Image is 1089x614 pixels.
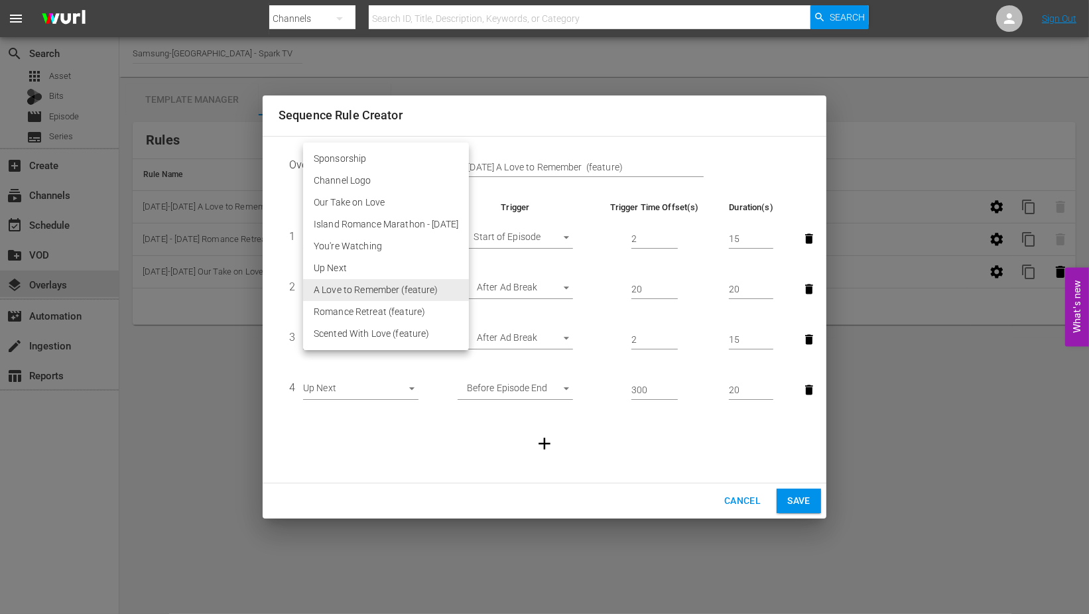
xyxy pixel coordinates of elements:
[303,214,469,235] li: Island Romance Marathon - [DATE]
[303,148,469,170] li: Sponsorship
[1065,268,1089,347] button: Open Feedback Widget
[303,301,469,323] li: Romance Retreat (feature)
[303,279,469,301] li: A Love to Remember (feature)
[32,3,96,34] img: ans4CAIJ8jUAAAAAAAAAAAAAAAAAAAAAAAAgQb4GAAAAAAAAAAAAAAAAAAAAAAAAJMjXAAAAAAAAAAAAAAAAAAAAAAAAgAT5G...
[303,257,469,279] li: Up Next
[303,235,469,257] li: You're Watching
[830,5,865,29] span: Search
[303,323,469,345] li: Scented With Love (feature)
[1042,13,1076,24] a: Sign Out
[303,170,469,192] li: Channel Logo
[303,192,469,214] li: Our Take on Love
[8,11,24,27] span: menu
